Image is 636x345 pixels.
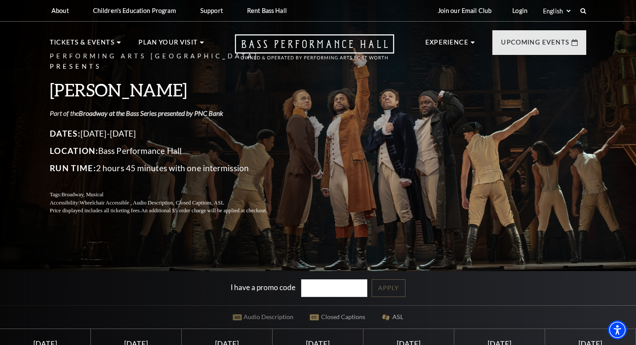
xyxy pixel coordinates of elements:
p: Rent Bass Hall [247,7,287,14]
span: Dates: [50,128,80,138]
p: About [51,7,69,14]
p: Price displayed includes all ticketing fees. [50,207,288,215]
span: An additional $5 order charge will be applied at checkout. [141,208,267,214]
span: Run Time: [50,163,96,173]
p: [DATE]-[DATE] [50,127,288,141]
p: Plan Your Visit [138,37,198,53]
span: Wheelchair Accessible , Audio Description, Closed Captions, ASL [80,200,224,206]
p: Children's Education Program [93,7,176,14]
p: Upcoming Events [501,37,569,53]
p: Bass Performance Hall [50,144,288,158]
p: 2 hours 45 minutes with one intermission [50,161,288,175]
p: Tickets & Events [50,37,115,53]
p: Accessibility: [50,199,288,207]
h3: [PERSON_NAME] [50,79,288,101]
div: Accessibility Menu [608,320,627,339]
span: Broadway, Musical [61,192,103,198]
p: Part of the [50,109,288,118]
label: I have a promo code [231,282,296,291]
p: Experience [425,37,469,53]
p: Tags: [50,191,288,199]
a: Broadway at the Bass Series presented by PNC Bank - open in a new tab [79,109,223,117]
p: Support [200,7,223,14]
select: Select: [541,7,572,15]
a: Open this option [204,34,425,68]
span: Location: [50,146,98,156]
